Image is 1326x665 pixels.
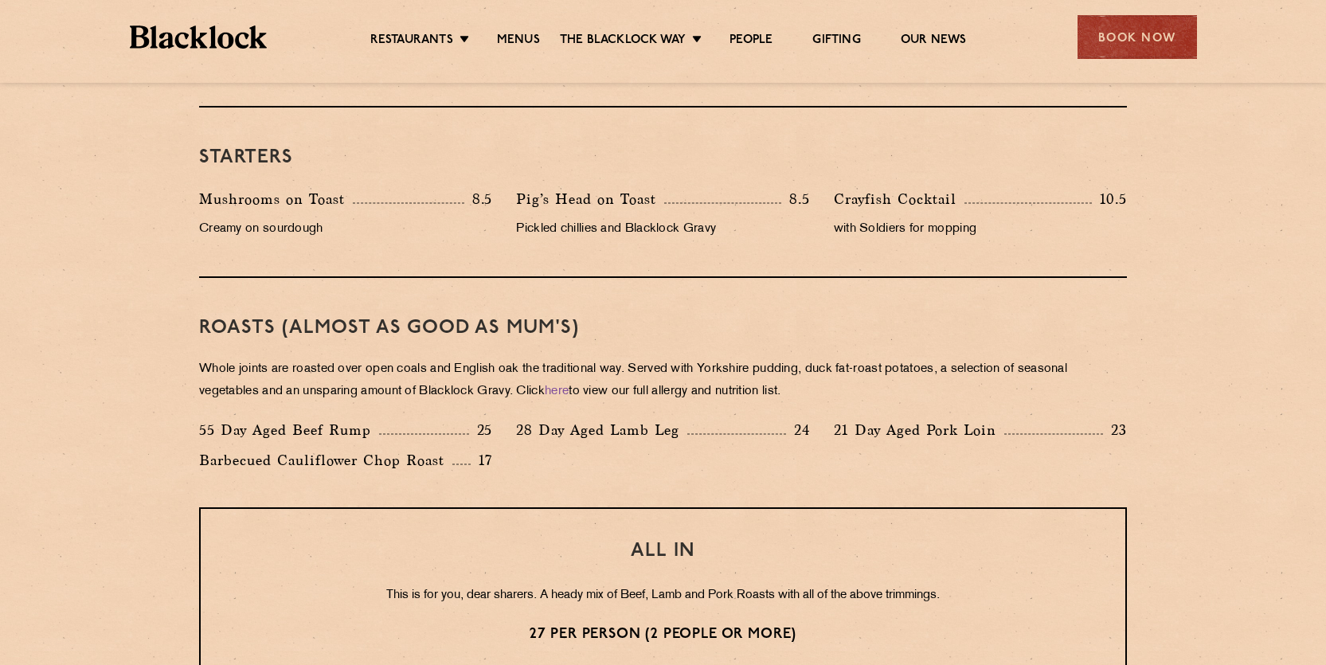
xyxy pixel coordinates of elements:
a: The Blacklock Way [560,33,686,50]
a: People [729,33,773,50]
p: Barbecued Cauliflower Chop Roast [199,449,452,471]
p: 28 Day Aged Lamb Leg [516,419,687,441]
p: 8.5 [464,189,493,209]
p: 24 [786,420,810,440]
p: 23 [1103,420,1127,440]
p: 55 Day Aged Beef Rump [199,419,379,441]
p: Whole joints are roasted over open coals and English oak the traditional way. Served with Yorkshi... [199,358,1127,403]
a: Menus [497,33,540,50]
a: Gifting [812,33,860,50]
div: Book Now [1078,15,1197,59]
img: BL_Textured_Logo-footer-cropped.svg [130,25,268,49]
p: Mushrooms on Toast [199,188,353,210]
p: 25 [469,420,493,440]
a: Our News [901,33,967,50]
p: Crayfish Cocktail [834,188,964,210]
p: with Soldiers for mopping [834,218,1127,241]
p: Creamy on sourdough [199,218,492,241]
p: Pickled chillies and Blacklock Gravy [516,218,809,241]
p: This is for you, dear sharers. A heady mix of Beef, Lamb and Pork Roasts with all of the above tr... [233,585,1093,606]
h3: ALL IN [233,541,1093,561]
a: Restaurants [370,33,453,50]
p: 27 per person (2 people or more) [233,624,1093,645]
p: Pig’s Head on Toast [516,188,664,210]
p: 21 Day Aged Pork Loin [834,419,1004,441]
p: 17 [471,450,493,471]
a: here [545,385,569,397]
h3: Roasts (Almost as good as Mum's) [199,318,1127,338]
h3: Starters [199,147,1127,168]
p: 8.5 [781,189,810,209]
p: 10.5 [1092,189,1127,209]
